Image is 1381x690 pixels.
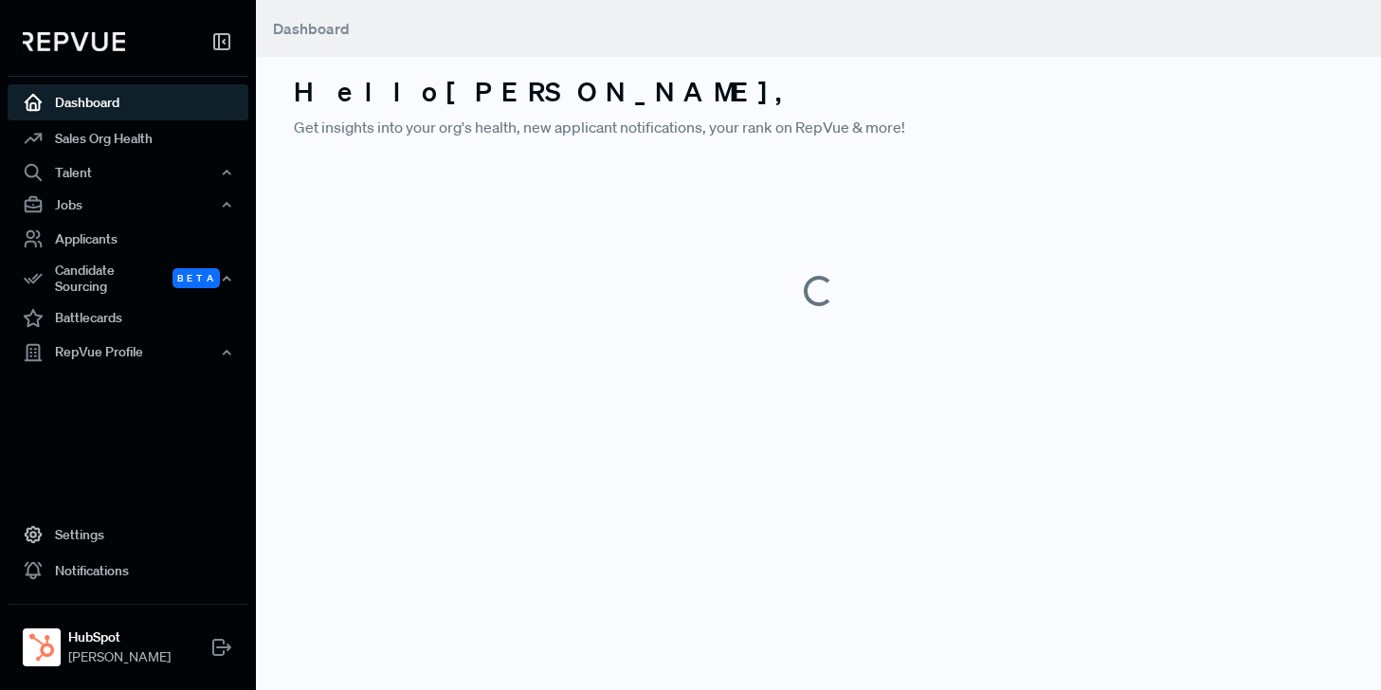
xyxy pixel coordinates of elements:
[294,76,1343,108] h3: Hello [PERSON_NAME] ,
[173,268,220,288] span: Beta
[8,156,248,189] button: Talent
[8,84,248,120] a: Dashboard
[8,336,248,369] button: RepVue Profile
[68,647,171,667] span: [PERSON_NAME]
[273,19,350,38] span: Dashboard
[8,120,248,156] a: Sales Org Health
[8,189,248,221] button: Jobs
[8,300,248,336] a: Battlecards
[23,32,125,51] img: RepVue
[8,553,248,589] a: Notifications
[68,627,171,647] strong: HubSpot
[8,221,248,257] a: Applicants
[8,257,248,300] button: Candidate Sourcing Beta
[8,517,248,553] a: Settings
[27,632,57,663] img: HubSpot
[8,604,248,675] a: HubSpotHubSpot[PERSON_NAME]
[8,257,248,300] div: Candidate Sourcing
[294,116,1343,138] p: Get insights into your org's health, new applicant notifications, your rank on RepVue & more!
